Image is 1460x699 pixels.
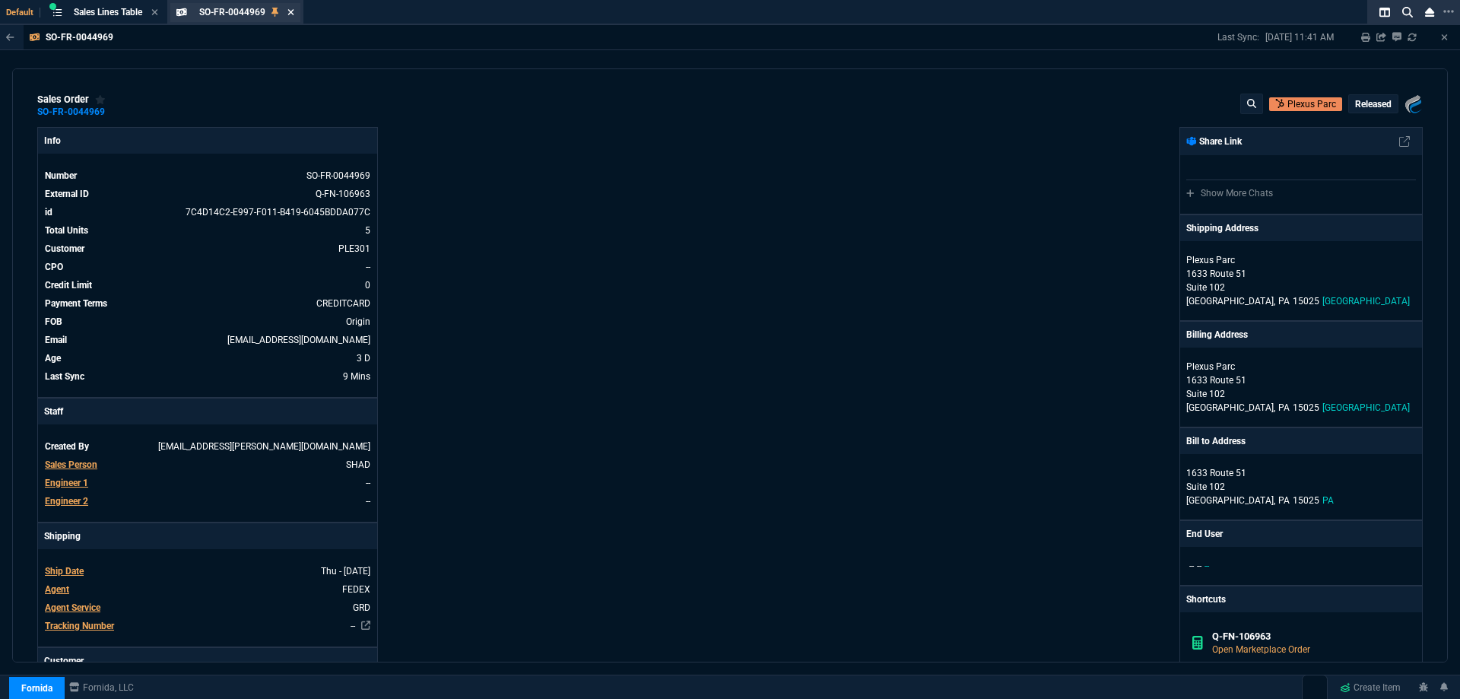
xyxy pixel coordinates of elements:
[45,316,62,327] span: FOB
[346,459,370,470] span: SHAD
[38,648,377,674] p: Customer
[1443,5,1454,19] nx-icon: Open New Tab
[1186,267,1416,281] p: 1633 Route 51
[1278,495,1290,506] span: PA
[46,31,113,43] p: SO-FR-0044969
[45,207,52,218] span: id
[44,314,371,329] tr: undefined
[44,296,371,311] tr: undefined
[1204,561,1209,571] span: --
[45,371,84,382] span: Last Sync
[346,316,370,327] span: Origin
[44,205,371,220] tr: See Marketplace Order
[44,186,371,202] tr: See Marketplace Order
[151,7,158,19] nx-icon: Close Tab
[1396,3,1419,21] nx-icon: Search
[1287,97,1336,111] p: Plexus Parc
[1269,97,1342,111] a: Open Customer in hubSpot
[45,566,84,577] span: Ship Date
[6,32,14,43] nx-icon: Back to Table
[6,8,40,17] span: Default
[186,207,370,218] span: See Marketplace Order
[1217,31,1265,43] p: Last Sync:
[44,332,371,348] tr: cimcvicker@plexusparc.com
[44,259,371,275] tr: undefined
[44,618,371,634] tr: undefined
[338,243,370,254] a: PLE301
[316,298,370,309] span: CREDITCARD
[45,225,88,236] span: Total Units
[343,371,370,382] span: 9/24/25 => 11:41 AM
[65,681,138,694] a: msbcCompanyName
[44,168,371,183] tr: See Marketplace Order
[342,584,370,595] span: FEDEX
[158,441,370,452] span: SETI.SHADAB@FORNIDA.COM
[199,7,265,17] span: SO-FR-0044969
[1186,296,1275,307] span: [GEOGRAPHIC_DATA],
[1212,631,1411,643] h6: Q-FN-106963
[38,128,377,154] p: Info
[1373,3,1396,21] nx-icon: Split Panels
[1293,402,1319,413] span: 15025
[44,278,371,293] tr: undefined
[37,111,105,113] a: SO-FR-0044969
[95,94,106,106] div: Add to Watchlist
[351,621,355,631] a: --
[1186,527,1223,541] p: End User
[38,399,377,424] p: Staff
[1419,3,1440,21] nx-icon: Close Workbench
[44,369,371,384] tr: 9/24/25 => 11:41 AM
[37,94,106,106] div: sales order
[287,7,294,19] nx-icon: Close Tab
[1180,586,1422,612] p: Shortcuts
[1186,480,1416,494] p: Suite 102
[1186,188,1273,199] a: Show More Chats
[366,478,370,488] span: --
[1212,643,1411,656] p: Open Marketplace Order
[1186,360,1332,373] p: Plexus Parc
[45,441,89,452] span: Created By
[1186,135,1242,148] p: Share Link
[1186,281,1416,294] p: Suite 102
[1186,373,1416,387] p: 1633 Route 51
[1186,328,1248,342] p: Billing Address
[1278,296,1290,307] span: PA
[44,241,371,256] tr: undefined
[1186,495,1275,506] span: [GEOGRAPHIC_DATA],
[365,225,370,236] span: 5
[227,335,370,345] span: cimcvicker@plexusparc.com
[45,335,67,345] span: Email
[44,564,371,579] tr: undefined
[45,353,61,364] span: Age
[366,496,370,507] span: --
[316,189,370,199] a: See Marketplace Order
[44,439,371,454] tr: undefined
[1189,561,1194,571] span: --
[1293,495,1319,506] span: 15025
[74,7,142,17] span: Sales Lines Table
[357,353,370,364] span: 9/21/25 => 7:00 PM
[321,566,370,577] span: 2025-09-25T00:00:00.000Z
[45,189,89,199] span: External ID
[45,243,84,254] span: Customer
[353,602,370,613] span: GRD
[1186,434,1246,448] p: Bill to Address
[1186,221,1258,235] p: Shipping Address
[44,600,371,615] tr: undefined
[44,351,371,366] tr: 9/21/25 => 7:00 PM
[1186,253,1332,267] p: Plexus Parc
[1293,296,1319,307] span: 15025
[44,223,371,238] tr: undefined
[1278,402,1290,413] span: PA
[1186,402,1275,413] span: [GEOGRAPHIC_DATA],
[1322,296,1410,307] span: [GEOGRAPHIC_DATA]
[38,523,377,549] p: Shipping
[44,457,371,472] tr: undefined
[1441,31,1448,43] a: Hide Workbench
[365,280,370,291] span: 0
[1334,676,1407,699] a: Create Item
[45,170,77,181] span: Number
[1265,31,1334,43] p: [DATE] 11:41 AM
[45,280,92,291] span: Credit Limit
